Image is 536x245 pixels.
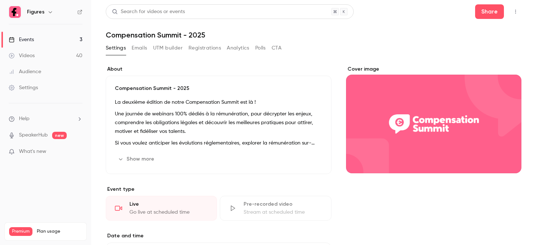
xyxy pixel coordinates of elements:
[129,201,208,208] div: Live
[106,66,331,73] label: About
[153,42,183,54] button: UTM builder
[37,229,82,234] span: Plan usage
[106,42,126,54] button: Settings
[244,201,322,208] div: Pre-recorded video
[244,209,322,216] div: Stream at scheduled time
[115,98,322,107] p: La deuxième édition de notre Compensation Summit est là !
[9,6,21,18] img: Figures
[74,149,82,155] iframe: Noticeable Trigger
[346,66,521,73] label: Cover image
[112,8,185,16] div: Search for videos or events
[132,42,147,54] button: Emails
[189,42,221,54] button: Registrations
[19,131,48,139] a: SpeakerHub
[255,42,266,54] button: Polls
[52,132,67,139] span: new
[9,68,41,75] div: Audience
[9,52,35,59] div: Videos
[27,8,44,16] h6: Figures
[106,196,217,221] div: LiveGo live at scheduled time
[220,196,331,221] div: Pre-recorded videoStream at scheduled time
[115,153,159,165] button: Show more
[106,186,331,193] p: Event type
[106,232,331,240] label: Date and time
[9,227,32,236] span: Premium
[115,110,322,136] p: Une journée de webinars 100% dédiés à la rémunération, pour décrypter les enjeux, comprendre les ...
[227,42,249,54] button: Analytics
[115,85,322,92] p: Compensation Summit - 2025
[115,139,322,147] p: Si vous voulez anticiper les évolutions réglementaires, explorer la rémunération sur-mesure et dé...
[346,66,521,173] section: Cover image
[475,4,504,19] button: Share
[19,115,30,123] span: Help
[9,115,82,123] li: help-dropdown-opener
[9,36,34,43] div: Events
[272,42,281,54] button: CTA
[106,31,521,39] h1: Compensation Summit - 2025
[9,84,38,91] div: Settings
[129,209,208,216] div: Go live at scheduled time
[19,148,46,155] span: What's new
